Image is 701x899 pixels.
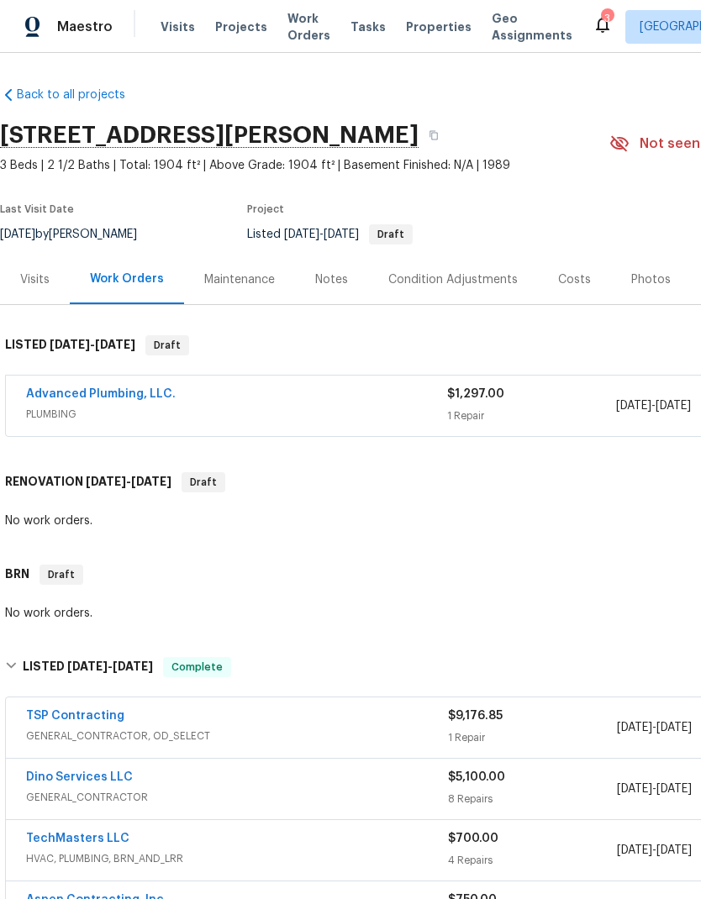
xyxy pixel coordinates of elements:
h6: RENOVATION [5,472,171,492]
span: [DATE] [67,660,108,672]
span: - [617,781,692,797]
span: - [284,229,359,240]
span: [DATE] [284,229,319,240]
div: 1 Repair [447,407,615,424]
span: $5,100.00 [448,771,505,783]
span: Listed [247,229,413,240]
div: Notes [315,271,348,288]
span: - [50,339,135,350]
span: Geo Assignments [492,10,572,44]
span: Properties [406,18,472,35]
span: Project [247,204,284,214]
div: 3 [601,10,613,27]
span: GENERAL_CONTRACTOR, OD_SELECT [26,728,448,744]
span: - [617,719,692,736]
span: Draft [41,566,82,583]
div: Photos [631,271,671,288]
div: Visits [20,271,50,288]
span: [DATE] [656,844,692,856]
h6: BRN [5,565,29,585]
a: TechMasters LLC [26,833,129,844]
div: 8 Repairs [448,791,617,807]
span: [DATE] [95,339,135,350]
a: TSP Contracting [26,710,124,722]
span: $9,176.85 [448,710,503,722]
span: $1,297.00 [447,388,504,400]
span: Work Orders [287,10,330,44]
h6: LISTED [5,335,135,355]
span: Visits [161,18,195,35]
span: Complete [165,659,229,676]
span: [DATE] [656,783,692,795]
div: Condition Adjustments [388,271,518,288]
a: Dino Services LLC [26,771,133,783]
span: [DATE] [617,783,652,795]
span: [DATE] [617,844,652,856]
span: Draft [183,474,224,491]
span: Draft [147,337,187,354]
span: - [616,397,691,414]
div: Costs [558,271,591,288]
div: 4 Repairs [448,852,617,869]
div: Maintenance [204,271,275,288]
span: [DATE] [656,722,692,733]
span: [DATE] [616,400,651,412]
span: [DATE] [324,229,359,240]
span: HVAC, PLUMBING, BRN_AND_LRR [26,850,448,867]
span: [DATE] [86,476,126,487]
span: - [67,660,153,672]
span: Projects [215,18,267,35]
h6: LISTED [23,657,153,677]
span: Tasks [350,21,386,33]
button: Copy Address [419,120,449,150]
span: GENERAL_CONTRACTOR [26,789,448,806]
span: Draft [371,229,411,239]
span: [DATE] [131,476,171,487]
span: - [86,476,171,487]
span: [DATE] [113,660,153,672]
span: $700.00 [448,833,498,844]
span: [DATE] [656,400,691,412]
span: Maestro [57,18,113,35]
div: Work Orders [90,271,164,287]
div: 1 Repair [448,729,617,746]
span: [DATE] [617,722,652,733]
span: - [617,842,692,859]
a: Advanced Plumbing, LLC. [26,388,176,400]
span: PLUMBING [26,406,447,423]
span: [DATE] [50,339,90,350]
